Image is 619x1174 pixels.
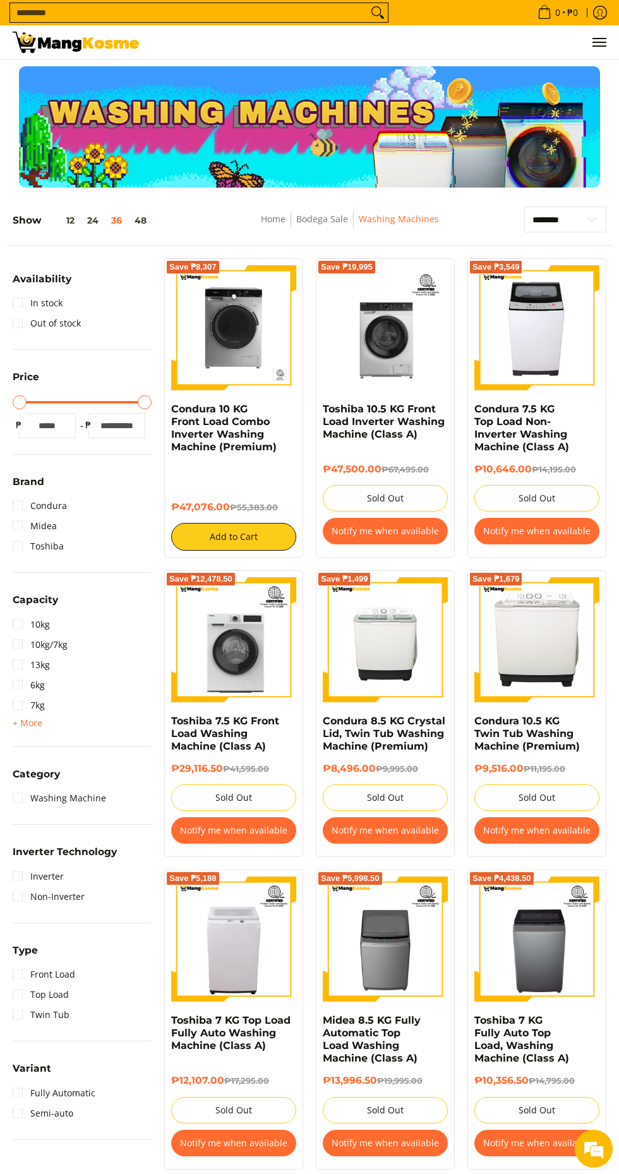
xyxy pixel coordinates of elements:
button: Notify me when available [474,1130,599,1156]
del: ₱14,795.00 [529,1076,575,1086]
span: Type [13,945,38,955]
img: Midea 8.5 KG Fully Automatic Top Load Washing Machine (Class A) [323,877,448,1002]
nav: Main Menu [152,25,606,59]
a: Condura 10 KG Front Load Combo Inverter Washing Machine (Premium) [171,403,277,453]
span: Category [13,769,60,779]
ul: Customer Navigation [152,25,606,59]
button: Search [368,3,388,22]
span: Save ₱1,679 [472,575,520,583]
h6: ₱10,646.00 [474,463,599,476]
del: ₱67,495.00 [382,465,429,474]
button: Add to Cart [171,523,296,551]
button: Sold Out [171,1097,296,1123]
del: ₱41,595.00 [223,764,269,774]
del: ₱19,995.00 [377,1076,423,1086]
span: Save ₱5,998.50 [321,875,380,882]
a: Toshiba 10.5 KG Front Load Inverter Washing Machine (Class A) [323,403,445,440]
img: Condura 10.5 KG Twin Tub Washing Machine (Premium) [474,577,599,702]
del: ₱14,195.00 [532,465,576,474]
a: Condura 7.5 KG Top Load Non-Inverter Washing Machine (Class A) [474,403,569,453]
summary: Open [13,477,44,496]
del: ₱17,295.00 [224,1076,269,1086]
nav: Breadcrumbs [208,212,492,240]
h6: ₱47,076.00 [171,501,296,513]
button: Sold Out [323,485,448,512]
a: Toshiba 7 KG Top Load Fully Auto Washing Machine (Class A) [171,1014,291,1051]
span: Save ₱19,995 [321,263,373,271]
a: Condura 10.5 KG Twin Tub Washing Machine (Premium) [474,715,580,752]
img: Toshiba 7 KG Top Load Fully Auto Washing Machine (Class A) [171,877,296,1002]
span: Save ₱12,478.50 [169,575,232,583]
span: • [534,6,582,20]
span: + More [13,718,42,728]
span: Save ₱4,438.50 [472,875,531,882]
img: Condura 8.5 KG Crystal Lid, Twin Tub Washing Machine (Premium) [323,578,448,700]
h6: ₱13,996.50 [323,1074,448,1087]
a: Non-Inverter [13,887,85,907]
a: Top Load [13,985,69,1005]
h6: ₱47,500.00 [323,463,448,476]
summary: Open [13,847,117,866]
del: ₱55,383.00 [230,503,278,512]
a: Home [261,213,285,225]
summary: Open [13,595,58,614]
a: Bodega Sale [296,213,348,225]
a: 13kg [13,655,50,675]
h6: ₱8,496.00 [323,762,448,775]
button: 12 [41,215,81,225]
summary: Open [13,274,71,293]
span: ₱ [82,419,95,431]
span: Open [13,716,42,731]
a: 7kg [13,695,45,716]
a: Midea 8.5 KG Fully Automatic Top Load Washing Machine (Class A) [323,1014,421,1064]
img: condura-7.5kg-topload-non-inverter-washing-machine-class-c-full-view-mang-kosme [478,265,595,390]
summary: Open [13,1063,51,1082]
a: Condura 8.5 KG Crystal Lid, Twin Tub Washing Machine (Premium) [323,715,445,752]
button: Notify me when available [171,817,296,844]
a: Inverter [13,866,64,887]
button: 24 [81,215,105,225]
h6: ₱10,356.50 [474,1074,599,1087]
button: Notify me when available [323,518,448,544]
img: Washing Machines l Mang Kosme: Home Appliances Warehouse Sale Partner [13,32,139,53]
img: Toshiba 10.5 KG Front Load Inverter Washing Machine (Class A) [323,265,448,390]
span: Price [13,372,39,381]
button: Sold Out [474,784,599,811]
span: 0 [553,8,562,17]
button: Menu [591,25,606,59]
button: 48 [128,215,153,225]
summary: Open [13,372,39,391]
button: Sold Out [323,1097,448,1123]
span: Variant [13,1063,51,1073]
a: Front Load [13,964,75,985]
button: Notify me when available [323,1130,448,1156]
button: Sold Out [474,485,599,512]
span: Save ₱5,188 [169,875,217,882]
a: Toshiba 7.5 KG Front Load Washing Machine (Class A) [171,715,279,752]
span: ₱ [13,419,25,431]
a: Washing Machine [13,788,106,808]
a: Washing Machines [359,213,439,225]
button: Sold Out [323,784,448,811]
button: Sold Out [171,784,296,811]
a: Toshiba 7 KG Fully Auto Top Load, Washing Machine (Class A) [474,1014,569,1064]
a: 10kg/7kg [13,635,68,655]
button: Notify me when available [474,817,599,844]
h6: ₱12,107.00 [171,1074,296,1087]
del: ₱9,995.00 [376,764,418,774]
span: Availability [13,274,71,284]
del: ₱11,195.00 [524,764,565,774]
img: Toshiba 7 KG Fully Auto Top Load, Washing Machine (Class A) [474,877,599,1002]
h6: ₱29,116.50 [171,762,296,775]
a: 10kg [13,614,50,635]
a: Out of stock [13,313,81,333]
a: Condura [13,496,67,516]
button: Notify me when available [323,817,448,844]
h6: ₱9,516.00 [474,762,599,775]
a: In stock [13,293,63,313]
summary: Open [13,769,60,788]
span: Save ₱1,499 [321,575,368,583]
a: Twin Tub [13,1005,69,1025]
span: Brand [13,477,44,486]
span: Inverter Technology [13,847,117,856]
